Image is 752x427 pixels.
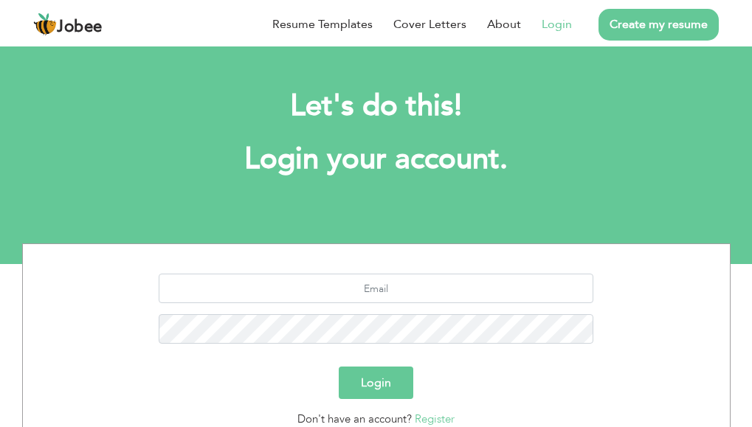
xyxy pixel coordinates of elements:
button: Login [339,367,413,399]
a: Cover Letters [393,15,466,33]
a: Register [415,412,455,426]
a: Resume Templates [272,15,373,33]
span: Don't have an account? [297,412,412,426]
h2: Let's do this! [130,87,623,125]
a: Create my resume [599,9,719,41]
span: Jobee [57,19,103,35]
a: Login [542,15,572,33]
img: jobee.io [33,13,57,36]
input: Email [159,274,593,303]
a: Jobee [33,13,103,36]
a: About [487,15,521,33]
h1: Login your account. [130,140,623,178]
